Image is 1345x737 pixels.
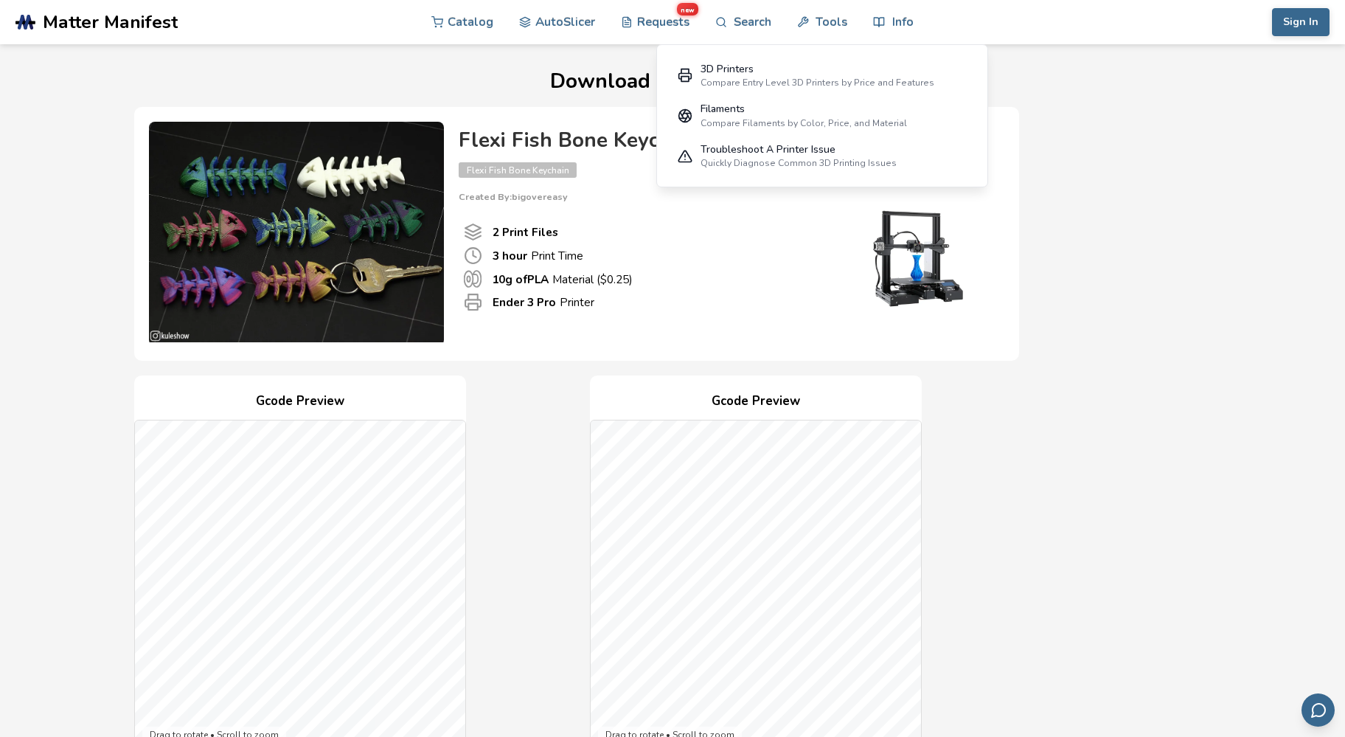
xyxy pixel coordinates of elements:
[149,122,444,343] img: Product
[1301,693,1335,727] button: Send feedback via email
[701,144,897,156] div: Troubleshoot A Printer Issue
[459,162,577,178] span: Flexi Fish Bone Keychain
[134,390,466,413] h4: Gcode Preview
[1272,8,1330,36] button: Sign In
[701,118,907,128] div: Compare Filaments by Color, Price, and Material
[493,248,583,263] p: Print Time
[677,3,698,15] span: new
[464,223,482,241] span: Number Of Print files
[701,158,897,168] div: Quickly Diagnose Common 3D Printing Issues
[43,12,178,32] span: Matter Manifest
[701,77,934,88] div: Compare Entry Level 3D Printers by Price and Features
[464,293,482,311] span: Printer
[459,192,990,202] p: Created By: bigovereasy
[493,224,558,240] b: 2 Print Files
[464,246,482,265] span: Print Time
[493,248,527,263] b: 3 hour
[459,129,990,152] h4: Flexi Fish Bone Keychain
[590,390,922,413] h4: Gcode Preview
[842,202,990,313] img: Printer
[493,294,556,310] b: Ender 3 Pro
[701,63,934,75] div: 3D Printers
[134,70,1210,93] h1: Download Your Print File
[667,96,977,136] a: FilamentsCompare Filaments by Color, Price, and Material
[464,270,482,288] span: Material Used
[492,271,633,287] p: Material ($ 0.25 )
[667,55,977,96] a: 3D PrintersCompare Entry Level 3D Printers by Price and Features
[701,103,907,115] div: Filaments
[667,136,977,176] a: Troubleshoot A Printer IssueQuickly Diagnose Common 3D Printing Issues
[493,294,594,310] p: Printer
[492,271,549,287] b: 10 g of PLA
